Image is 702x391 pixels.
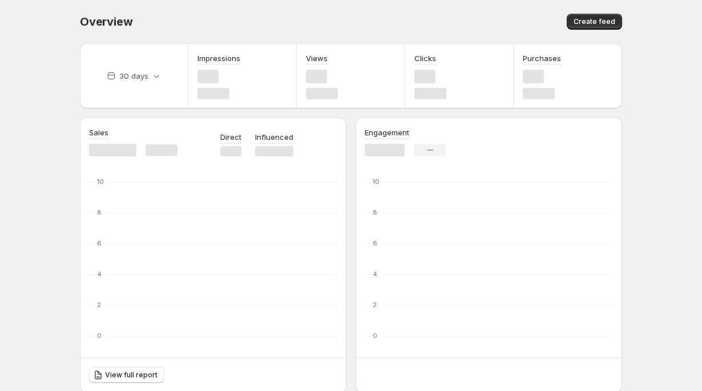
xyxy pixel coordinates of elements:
[119,70,148,82] p: 30 days
[373,239,377,247] text: 6
[97,239,102,247] text: 6
[105,370,158,380] span: View full report
[414,53,436,64] h3: Clicks
[97,208,102,216] text: 8
[220,131,241,143] p: Direct
[89,367,164,383] a: View full report
[523,53,561,64] h3: Purchases
[197,53,240,64] h3: Impressions
[306,53,328,64] h3: Views
[97,332,102,340] text: 0
[80,15,132,29] span: Overview
[373,301,377,309] text: 2
[574,17,615,26] span: Create feed
[97,301,101,309] text: 2
[373,178,380,186] text: 10
[567,14,622,30] button: Create feed
[97,270,102,278] text: 4
[89,127,108,138] h3: Sales
[365,127,409,138] h3: Engagement
[373,270,377,278] text: 4
[255,131,293,143] p: Influenced
[373,208,377,216] text: 8
[373,332,377,340] text: 0
[97,178,104,186] text: 10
